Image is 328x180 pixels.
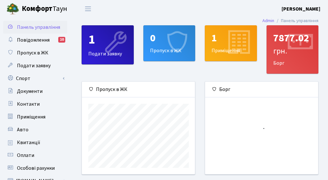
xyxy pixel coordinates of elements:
button: Переключити навігацію [80,4,96,14]
li: Панель управління [274,17,318,24]
a: Авто [3,123,67,136]
a: Повідомлення10 [3,34,67,46]
div: Подати заявку [82,26,133,64]
div: 1 [88,32,127,47]
a: Особові рахунки [3,162,67,175]
div: Приміщення [205,26,257,61]
div: 0 [150,32,189,44]
span: Оплати [17,152,34,159]
span: Контакти [17,101,40,108]
span: Документи [17,88,43,95]
a: Контакти [3,98,67,110]
div: Борг [205,82,318,97]
a: 1Подати заявку [82,25,134,64]
span: Особові рахунки [17,165,55,172]
nav: breadcrumb [253,14,328,28]
div: Пропуск в ЖК [144,26,195,61]
span: Таун [22,4,67,14]
span: Приміщення [17,113,45,120]
span: Повідомлення [17,37,50,44]
span: Авто [17,126,28,133]
span: Пропуск в ЖК [17,49,48,56]
span: грн. [273,45,287,57]
b: Комфорт [22,4,52,14]
div: Пропуск в ЖК [82,82,195,97]
a: Admin [262,17,274,24]
a: 0Пропуск в ЖК [143,25,196,61]
img: logo.png [6,3,19,15]
a: Документи [3,85,67,98]
div: Борг [267,26,318,73]
div: 1 [212,32,250,44]
div: 10 [58,37,65,43]
a: Оплати [3,149,67,162]
a: Панель управління [3,21,67,34]
span: Квитанції [17,139,40,146]
a: Подати заявку [3,59,67,72]
a: Пропуск в ЖК [3,46,67,59]
a: Квитанції [3,136,67,149]
b: [PERSON_NAME] [282,5,320,12]
div: 7877.02 [273,32,312,57]
span: Панель управління [17,24,60,31]
a: 1Приміщення [205,25,257,61]
span: Подати заявку [17,62,51,69]
a: Спорт [3,72,67,85]
a: [PERSON_NAME] [282,5,320,13]
a: Приміщення [3,110,67,123]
